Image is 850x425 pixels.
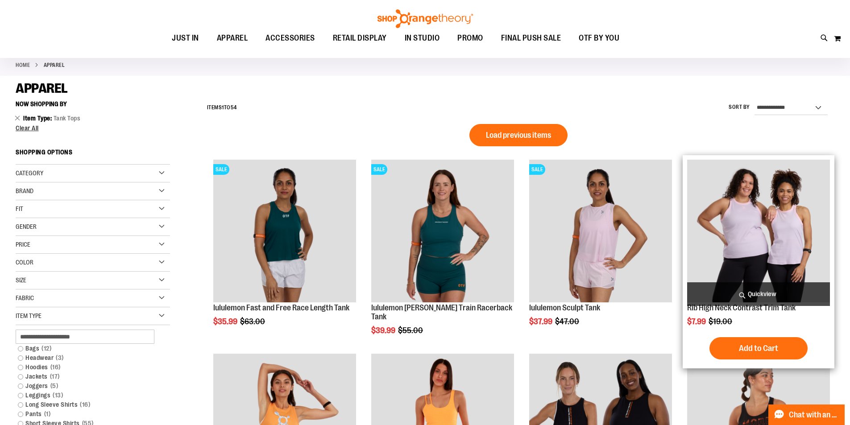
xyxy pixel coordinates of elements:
span: FINAL PUSH SALE [501,28,561,48]
span: 3 [54,353,66,363]
a: Jackets17 [13,372,162,381]
a: lululemon Fast and Free Race Length Tank [213,303,349,312]
a: Main Image of 1538347SALE [529,160,672,304]
span: SALE [371,164,387,175]
img: Rib Tank w/ Contrast Binding primary image [687,160,830,302]
a: IN STUDIO [396,28,449,49]
span: Size [16,276,26,284]
strong: APPAREL [44,61,65,69]
span: Fabric [16,294,34,301]
div: product [525,155,676,349]
span: $7.99 [687,317,707,326]
button: Chat with an Expert [768,404,845,425]
span: $47.00 [555,317,580,326]
img: Main Image of 1538347 [529,160,672,302]
a: PROMO [448,28,492,49]
span: $35.99 [213,317,239,326]
a: Main view of 2024 August lululemon Fast and Free Race Length TankSALE [213,160,356,304]
a: Long Sleeve Shirts16 [13,400,162,409]
span: $37.99 [529,317,554,326]
span: Load previous items [486,131,551,140]
div: product [209,155,361,349]
img: Main view of 2024 August lululemon Fast and Free Race Length Tank [213,160,356,302]
span: $55.00 [398,326,424,335]
a: Pants1 [13,409,162,419]
span: Item Type [16,312,41,319]
span: 13 [50,391,65,400]
button: Add to Cart [709,337,808,359]
strong: Shopping Options [16,144,170,165]
a: lululemon [PERSON_NAME] Train Racerback Tank [371,303,512,321]
span: SALE [529,164,545,175]
span: Category [16,169,43,177]
a: lululemon Wunder Train Racerback TankSALE [371,160,514,304]
span: Tank Tops [54,115,81,122]
a: Bags12 [13,344,162,353]
a: lululemon Sculpt Tank [529,303,600,312]
a: APPAREL [208,28,257,48]
button: Now Shopping by [16,96,71,111]
span: APPAREL [217,28,248,48]
img: lululemon Wunder Train Racerback Tank [371,160,514,302]
span: Add to Cart [739,343,778,353]
div: product [683,155,834,368]
span: 17 [48,372,62,381]
span: OTF BY YOU [579,28,619,48]
button: Load previous items [469,124,568,146]
span: 16 [78,400,92,409]
span: PROMO [457,28,483,48]
img: Shop Orangetheory [376,9,474,28]
span: APPAREL [16,81,68,96]
a: Rib High Neck Contrast Trim Tank [687,303,796,312]
span: Brand [16,187,33,194]
a: Leggings13 [13,391,162,400]
a: RETAIL DISPLAY [324,28,396,49]
a: FINAL PUSH SALE [492,28,570,49]
span: SALE [213,164,229,175]
span: 1 [42,409,53,419]
span: IN STUDIO [405,28,440,48]
span: 16 [48,363,63,372]
a: Joggers5 [13,381,162,391]
span: $63.00 [240,317,266,326]
a: Clear All [16,125,170,131]
a: ACCESSORIES [257,28,324,49]
span: $39.99 [371,326,397,335]
a: Headwear3 [13,353,162,363]
span: Fit [16,205,23,212]
span: Clear All [16,124,39,132]
span: Color [16,259,33,266]
span: 54 [231,104,237,111]
a: Rib Tank w/ Contrast Binding primary image [687,160,830,304]
span: Gender [16,223,37,230]
a: OTF BY YOU [570,28,628,49]
span: Price [16,241,30,248]
a: Quickview [687,282,830,306]
a: JUST IN [163,28,208,49]
span: JUST IN [172,28,199,48]
span: Chat with an Expert [789,411,839,419]
span: RETAIL DISPLAY [333,28,387,48]
span: 1 [222,104,224,111]
div: product [367,155,518,357]
span: Item Type [23,115,54,122]
span: $19.00 [709,317,734,326]
a: Home [16,61,30,69]
h2: Items to [207,101,237,115]
span: 12 [39,344,54,353]
span: 5 [48,381,61,391]
span: ACCESSORIES [265,28,315,48]
a: Hoodies16 [13,363,162,372]
label: Sort By [729,103,750,111]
